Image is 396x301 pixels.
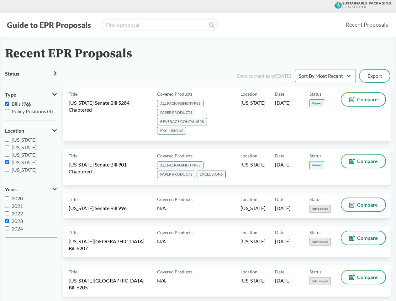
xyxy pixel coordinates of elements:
[12,152,37,158] span: [US_STATE]
[240,99,266,106] span: [US_STATE]
[240,196,257,203] span: Location
[69,152,77,159] span: Title
[309,161,324,169] span: Passed
[275,91,284,97] span: Date
[275,238,291,245] span: [DATE]
[5,47,132,61] h2: Recent EPR Proposals
[5,160,9,164] input: [US_STATE]
[69,91,77,97] span: Title
[5,168,9,172] input: [US_STATE]
[357,202,378,207] span: Compare
[69,238,150,252] span: [US_STATE][GEOGRAPHIC_DATA] Bill 6207
[69,277,150,291] span: [US_STATE][GEOGRAPHIC_DATA] Bill 6205
[309,229,321,236] span: Status
[240,277,266,284] span: [US_STATE]
[237,72,291,80] div: Data current as of [DATE]
[5,184,57,195] button: Years
[275,268,284,275] span: Date
[5,153,9,157] input: [US_STATE]
[12,167,37,173] span: [US_STATE]
[240,268,257,275] span: Location
[12,144,37,150] span: [US_STATE]
[157,109,195,116] span: PAPER PRODUCTS
[157,268,193,275] span: Covered Products
[5,226,9,230] input: 2024
[357,159,378,164] span: Compare
[309,268,321,275] span: Status
[341,231,385,245] button: Compare
[69,229,77,236] span: Title
[12,108,53,114] span: Policy Positions (4)
[12,159,37,165] span: [US_STATE]
[12,203,23,209] span: 2021
[69,268,77,275] span: Title
[309,238,331,246] span: Introduced
[275,196,284,203] span: Date
[240,229,257,236] span: Location
[240,91,257,97] span: Location
[309,91,321,97] span: Status
[157,196,193,203] span: Covered Products
[5,204,9,208] input: 2021
[341,93,385,106] button: Compare
[101,18,218,31] input: Find a proposal
[240,238,266,245] span: [US_STATE]
[5,125,57,136] button: Location
[69,99,150,113] span: [US_STATE] Senate Bill 5284 Chaptered
[69,205,127,212] span: [US_STATE] Senate Bill 996
[12,195,23,201] span: 2020
[357,275,378,280] span: Compare
[5,187,18,192] span: Years
[12,225,23,231] span: 2024
[309,152,321,159] span: Status
[275,99,291,106] span: [DATE]
[69,161,150,175] span: [US_STATE] Senate Bill 901 Chaptered
[240,152,257,159] span: Location
[12,218,23,224] span: 2023
[309,205,331,213] span: Introduced
[309,277,331,285] span: Introduced
[275,152,284,159] span: Date
[360,70,390,82] button: Export
[5,92,16,98] span: Type
[275,277,291,284] span: [DATE]
[5,89,57,100] button: Type
[357,97,378,102] span: Compare
[5,109,9,113] input: Policy Positions (4)
[309,196,321,203] span: Status
[157,100,203,107] span: ALL PACKAGING TYPES
[5,219,9,223] input: 2023
[5,211,9,215] input: 2022
[275,161,291,168] span: [DATE]
[157,238,166,244] span: N/A
[341,271,385,284] button: Compare
[157,152,193,159] span: Covered Products
[157,118,207,125] span: BEVERAGE CONTAINERS
[5,68,57,79] button: Status
[275,205,291,212] span: [DATE]
[5,102,9,106] input: Bills (96)
[5,145,9,149] input: [US_STATE]
[5,128,24,134] span: Location
[157,171,195,178] span: PAPER PRODUCTS
[357,235,378,240] span: Compare
[5,196,9,200] input: 2020
[5,20,93,30] button: Guide to EPR Proposals
[341,155,385,168] button: Compare
[341,198,385,211] button: Compare
[197,171,226,178] span: EXCLUSIONS
[5,138,9,142] input: [US_STATE]
[240,161,266,168] span: [US_STATE]
[69,196,77,203] span: Title
[157,161,203,169] span: ALL PACKAGING TYPES
[309,99,324,107] span: Passed
[157,127,186,135] span: EXCLUSIONS
[275,229,284,236] span: Date
[12,101,30,107] span: Bills (96)
[12,137,37,143] span: [US_STATE]
[240,205,266,212] span: [US_STATE]
[12,210,23,216] span: 2022
[157,205,166,211] span: N/A
[5,71,19,77] span: Status
[157,91,193,97] span: Covered Products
